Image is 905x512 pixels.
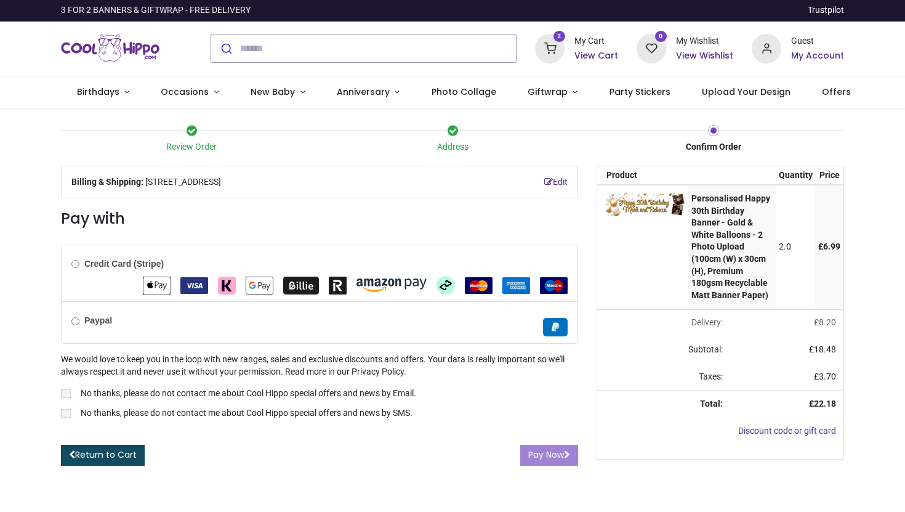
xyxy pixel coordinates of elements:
span: Party Stickers [609,86,670,98]
span: 3.70 [819,372,836,381]
td: Subtotal: [597,336,730,364]
img: VISA [180,277,208,294]
img: Afterpay Clearpay [436,276,455,295]
img: Cool Hippo [61,31,159,66]
a: Edit [544,176,568,189]
img: Amazon Pay [356,278,427,292]
a: View Cart [574,50,618,62]
b: Credit Card (Stripe) [84,259,164,269]
th: Product [597,166,688,185]
span: Klarna [218,280,236,290]
input: No thanks, please do not contact me about Cool Hippo special offers and news by SMS. [61,409,71,418]
a: Birthdays [61,76,145,108]
span: American Express [502,280,530,290]
a: Logo of Cool Hippo [61,31,159,66]
input: No thanks, please do not contact me about Cool Hippo special offers and news by Email. [61,389,71,398]
img: INJnAAAABklEQVQDAEsGJHvIxYHyAAAAAElFTkSuQmCC [606,193,685,216]
span: Upload Your Design [702,86,790,98]
a: Discount code or gift card [738,426,836,436]
img: Apple Pay [143,277,171,295]
th: Price [815,166,843,185]
a: 2 [535,43,565,52]
h3: Pay with [61,208,578,229]
img: Paypal [543,318,568,336]
sup: 2 [553,31,565,43]
strong: Personalised Happy 30th Birthday Banner - Gold & White Balloons - 2 Photo Upload (100cm (W) x 30c... [691,193,770,300]
div: 2.0 [779,241,813,253]
button: Submit [211,35,240,62]
p: No thanks, please do not contact me about Cool Hippo special offers and news by SMS. [81,407,412,420]
span: 6.99 [823,242,840,251]
span: Photo Collage [432,86,496,98]
a: View Wishlist [676,50,733,62]
span: £ [818,242,840,251]
img: American Express [502,277,530,294]
a: Occasions [145,76,235,108]
td: Taxes: [597,364,730,391]
a: Giftwrap [512,76,593,108]
div: My Cart [574,35,618,47]
span: £ [814,372,836,381]
strong: Total: [700,399,723,408]
a: My Account [791,50,844,62]
span: 8.20 [819,317,836,327]
div: 3 FOR 2 BANNERS & GIFTWRAP - FREE DELIVERY [61,4,251,17]
span: Apple Pay [143,280,171,290]
img: Billie [283,277,319,295]
img: Revolut Pay [329,277,347,295]
p: No thanks, please do not contact me about Cool Hippo special offers and news by Email. [81,388,416,400]
input: Paypal [71,317,79,325]
span: Afterpay Clearpay [436,280,455,290]
td: Delivery will be updated after choosing a new delivery method [597,309,730,336]
span: Google Pay [246,280,273,290]
span: Revolut Pay [329,280,347,290]
div: Review Order [61,141,322,153]
span: Maestro [540,280,568,290]
strong: £ [809,399,836,408]
div: We would love to keep you in the loop with new ranges, sales and exclusive discounts and offers. ... [61,354,578,421]
div: Guest [791,35,844,47]
img: MasterCard [465,277,493,294]
div: Confirm Order [583,141,844,153]
img: Klarna [218,277,236,295]
span: £ [809,344,836,354]
span: 22.18 [814,399,836,408]
span: Anniversary [337,86,390,98]
b: Paypal [84,315,112,325]
span: Offers [822,86,851,98]
span: Amazon Pay [356,280,427,290]
span: Birthdays [77,86,119,98]
a: Return to Cart [61,445,145,466]
a: 0 [637,43,666,52]
span: [STREET_ADDRESS] [145,176,221,189]
a: New Baby [235,76,321,108]
a: Anniversary [321,76,416,108]
span: 18.48 [814,344,836,354]
span: VISA [180,280,208,290]
span: £ [814,317,836,327]
span: New Baby [251,86,295,98]
span: Occasions [161,86,209,98]
img: Maestro [540,277,568,294]
span: Paypal [543,322,568,331]
div: Address [322,141,583,153]
span: MasterCard [465,280,493,290]
th: Quantity [776,166,816,185]
a: Trustpilot [808,4,844,17]
input: Credit Card (Stripe) [71,260,79,268]
sup: 0 [655,31,667,43]
span: Billie [283,280,319,290]
span: Giftwrap [528,86,568,98]
div: My Wishlist [676,35,733,47]
b: Billing & Shipping: [71,177,143,187]
img: Google Pay [246,277,273,295]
